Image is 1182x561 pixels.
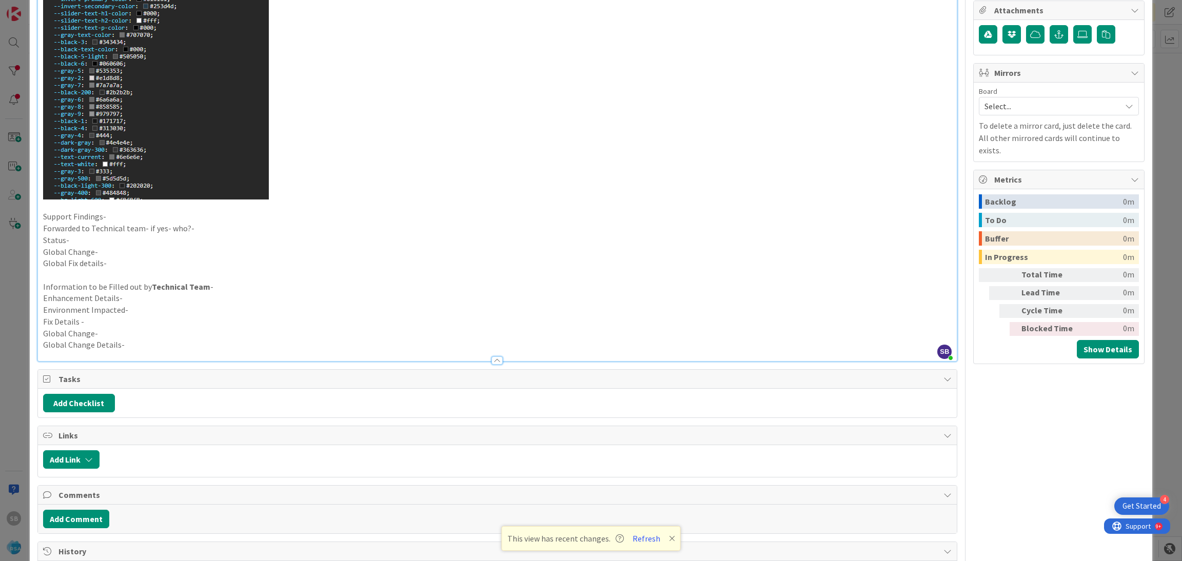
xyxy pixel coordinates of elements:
span: Metrics [994,173,1126,186]
p: Support Findings- [43,211,952,223]
span: Tasks [58,373,939,385]
span: Attachments [994,4,1126,16]
div: Total Time [1021,268,1078,282]
p: Environment Impacted- [43,304,952,316]
p: Global Change Details- [43,339,952,351]
span: Support [22,2,47,14]
p: Enhancement Details- [43,292,952,304]
span: This view has recent changes. [507,532,624,545]
div: 0m [1082,286,1134,300]
div: 9+ [52,4,57,12]
div: 0m [1123,250,1134,264]
button: Add Link [43,450,100,469]
p: Global Fix details- [43,257,952,269]
div: 4 [1160,495,1169,504]
div: Backlog [985,194,1123,209]
p: Information to be Filled out by - [43,281,952,293]
div: Cycle Time [1021,304,1078,318]
div: In Progress [985,250,1123,264]
div: 0m [1123,231,1134,246]
p: Fix Details - [43,316,952,328]
span: SB [937,345,952,359]
span: Links [58,429,939,442]
p: Status- [43,234,952,246]
p: Global Change- [43,246,952,258]
button: Add Checklist [43,394,115,412]
span: Mirrors [994,67,1126,79]
span: History [58,545,939,557]
div: Get Started [1122,501,1161,511]
div: To Do [985,213,1123,227]
div: Blocked Time [1021,322,1078,336]
p: Global Change- [43,328,952,339]
button: Show Details [1077,340,1139,358]
p: To delete a mirror card, just delete the card. All other mirrored cards will continue to exists. [979,119,1139,156]
span: Select... [984,99,1116,113]
div: 0m [1082,322,1134,336]
strong: Technical Team [152,282,210,292]
button: Add Comment [43,510,109,528]
div: 0m [1082,304,1134,318]
div: 0m [1123,213,1134,227]
div: Lead Time [1021,286,1078,300]
button: Refresh [629,532,664,545]
div: 0m [1123,194,1134,209]
span: Comments [58,489,939,501]
div: 0m [1082,268,1134,282]
p: Forwarded to Technical team- if yes- who?- [43,223,952,234]
span: Board [979,88,997,95]
div: Open Get Started checklist, remaining modules: 4 [1114,497,1169,515]
div: Buffer [985,231,1123,246]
